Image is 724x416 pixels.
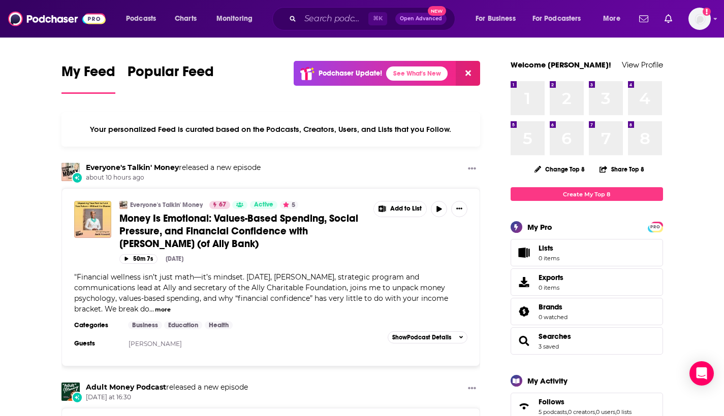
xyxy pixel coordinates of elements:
span: , [615,408,616,415]
span: More [603,12,620,26]
button: Change Top 8 [528,163,591,176]
svg: Add a profile image [703,8,711,16]
a: Follows [539,397,632,406]
img: Money Is Emotional: Values-Based Spending, Social Pressure, and Financial Confidence with Jack Ho... [74,201,111,238]
p: Podchaser Update! [319,69,382,78]
span: ... [149,304,154,314]
button: open menu [526,11,596,27]
a: 0 creators [568,408,595,415]
a: Adult Money Podcast [61,383,80,401]
img: Everyone's Talkin' Money [61,163,80,181]
img: Everyone's Talkin' Money [119,201,128,209]
button: open menu [119,11,169,27]
a: Brands [514,304,534,319]
span: Add to List [390,205,422,213]
button: Show More Button [374,201,427,217]
a: 0 watched [539,314,568,321]
button: open menu [596,11,633,27]
span: Lists [539,244,553,253]
a: Brands [539,302,568,311]
span: Lists [539,244,559,253]
a: Searches [514,334,534,348]
a: 3 saved [539,343,559,350]
span: My Feed [61,63,115,86]
span: Logged in as rpearson [688,8,711,30]
span: Exports [539,273,563,282]
div: New Episode [72,172,83,183]
a: Popular Feed [128,63,214,94]
button: ShowPodcast Details [388,331,468,343]
span: Popular Feed [128,63,214,86]
span: Follows [539,397,564,406]
a: Active [250,201,277,209]
a: Everyone's Talkin' Money [86,163,179,172]
a: Everyone's Talkin' Money [130,201,203,209]
button: Open AdvancedNew [395,13,447,25]
div: My Pro [527,222,552,232]
span: Money Is Emotional: Values-Based Spending, Social Pressure, and Financial Confidence with [PERSON... [119,212,358,250]
span: , [567,408,568,415]
span: Show Podcast Details [392,334,451,341]
a: Searches [539,332,571,341]
h3: released a new episode [86,383,248,392]
div: Your personalized Feed is curated based on the Podcasts, Creators, Users, and Lists that you Follow. [61,112,481,147]
span: Open Advanced [400,16,442,21]
a: Create My Top 8 [511,187,663,201]
span: For Business [476,12,516,26]
span: Monitoring [216,12,253,26]
div: Open Intercom Messenger [689,361,714,386]
button: more [155,305,171,314]
span: Searches [511,327,663,355]
a: Exports [511,268,663,296]
button: open menu [209,11,266,27]
span: Podcasts [126,12,156,26]
span: For Podcasters [532,12,581,26]
button: Show More Button [464,383,480,395]
a: Show notifications dropdown [660,10,676,27]
span: Lists [514,246,534,260]
a: PRO [649,223,662,230]
span: [DATE] at 16:30 [86,393,248,402]
a: Follows [514,399,534,413]
h3: released a new episode [86,163,261,172]
a: 5 podcasts [539,408,567,415]
a: Money Is Emotional: Values-Based Spending, Social Pressure, and Financial Confidence with [PERSON... [119,212,366,250]
span: Charts [175,12,197,26]
a: My Feed [61,63,115,94]
button: Show profile menu [688,8,711,30]
div: My Activity [527,376,568,386]
a: Lists [511,239,663,266]
button: Show More Button [464,163,480,176]
img: User Profile [688,8,711,30]
a: Show notifications dropdown [635,10,652,27]
span: 0 items [539,284,563,291]
a: Charts [168,11,203,27]
button: 50m 7s [119,254,158,264]
input: Search podcasts, credits, & more... [300,11,368,27]
a: Education [164,321,202,329]
a: See What's New [386,66,448,81]
div: New Episode [72,392,83,403]
span: Financial wellness isn’t just math—it’s mindset. [DATE], [PERSON_NAME], strategic program and com... [74,272,448,314]
a: View Profile [622,60,663,70]
a: 0 users [596,408,615,415]
a: Business [128,321,162,329]
span: Active [254,200,273,210]
span: , [595,408,596,415]
a: 0 lists [616,408,632,415]
span: Exports [514,275,534,289]
span: " [74,272,448,314]
span: Brands [539,302,562,311]
img: Podchaser - Follow, Share and Rate Podcasts [8,9,106,28]
button: Share Top 8 [599,159,645,179]
span: Brands [511,298,663,325]
span: ⌘ K [368,12,387,25]
h3: Guests [74,339,120,348]
span: New [428,6,446,16]
div: Search podcasts, credits, & more... [282,7,465,30]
